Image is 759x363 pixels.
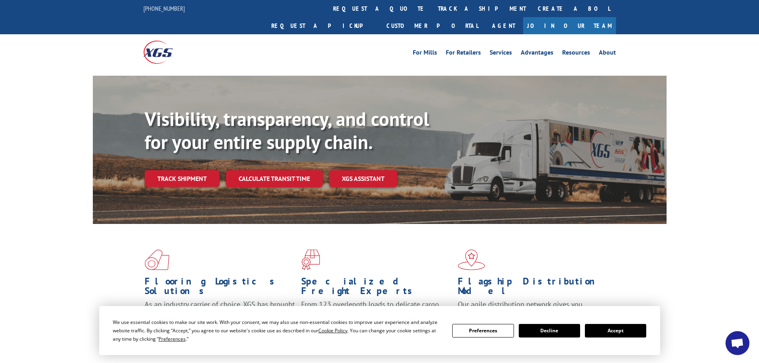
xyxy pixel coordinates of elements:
[519,324,580,337] button: Decline
[318,327,347,334] span: Cookie Policy
[99,306,660,355] div: Cookie Consent Prompt
[599,49,616,58] a: About
[413,49,437,58] a: For Mills
[301,300,452,335] p: From 123 overlength loads to delicate cargo, our experienced staff knows the best way to move you...
[143,4,185,12] a: [PHONE_NUMBER]
[265,17,380,34] a: Request a pickup
[484,17,523,34] a: Agent
[145,300,295,328] span: As an industry carrier of choice, XGS has brought innovation and dedication to flooring logistics...
[159,336,186,342] span: Preferences
[490,49,512,58] a: Services
[562,49,590,58] a: Resources
[145,170,220,187] a: Track shipment
[380,17,484,34] a: Customer Portal
[726,331,749,355] a: Open chat
[458,300,604,318] span: Our agile distribution network gives you nationwide inventory management on demand.
[113,318,443,343] div: We use essential cookies to make our site work. With your consent, we may also use non-essential ...
[301,277,452,300] h1: Specialized Freight Experts
[523,17,616,34] a: Join Our Team
[145,249,169,270] img: xgs-icon-total-supply-chain-intelligence-red
[452,324,514,337] button: Preferences
[446,49,481,58] a: For Retailers
[458,277,608,300] h1: Flagship Distribution Model
[145,106,429,154] b: Visibility, transparency, and control for your entire supply chain.
[521,49,553,58] a: Advantages
[329,170,397,187] a: XGS ASSISTANT
[226,170,323,187] a: Calculate transit time
[301,249,320,270] img: xgs-icon-focused-on-flooring-red
[585,324,646,337] button: Accept
[458,249,485,270] img: xgs-icon-flagship-distribution-model-red
[145,277,295,300] h1: Flooring Logistics Solutions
